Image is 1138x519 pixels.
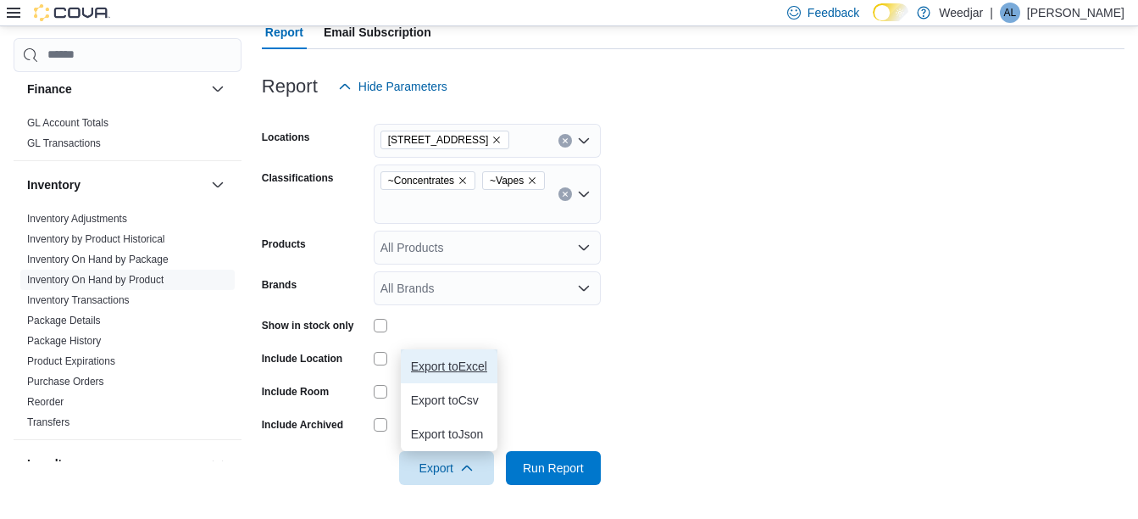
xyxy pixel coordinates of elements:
span: ~Vapes [482,171,545,190]
label: Include Archived [262,418,343,432]
div: Finance [14,113,241,160]
a: Inventory Adjustments [27,213,127,225]
span: Report [265,15,303,49]
button: Loyalty [27,455,204,472]
button: Finance [208,79,228,99]
button: Run Report [506,451,601,485]
button: Clear input [558,134,572,148]
span: [STREET_ADDRESS] [388,131,489,148]
span: GL Account Totals [27,116,108,130]
h3: Finance [27,81,72,98]
h3: Report [262,76,318,97]
h3: Inventory [27,176,80,193]
button: Clear input [558,187,572,201]
label: Brands [262,278,297,292]
button: Remove ~Concentrates from selection in this group [458,176,468,186]
span: GL Transactions [27,137,101,150]
span: Email Subscription [324,15,431,49]
button: Remove ~Vapes from selection in this group [527,176,537,186]
a: Transfers [27,416,69,428]
span: ~Concentrates [388,172,454,189]
span: Inventory On Hand by Product [27,273,164,287]
button: Export toExcel [401,349,497,383]
a: GL Transactions [27,137,101,149]
a: Purchase Orders [27,376,104,388]
span: AL [1004,3,1017,23]
button: Export toCsv [401,383,497,417]
div: Amelio Lalo [1000,3,1020,23]
label: Include Location [262,352,342,366]
span: Export [409,451,484,485]
p: Weedjar [939,3,983,23]
span: Inventory On Hand by Package [27,253,169,266]
label: Classifications [262,171,334,185]
button: Open list of options [577,241,591,254]
p: | [990,3,993,23]
button: Open list of options [577,282,591,295]
button: Export toJson [401,417,497,451]
button: Open list of options [577,187,591,201]
button: Inventory [27,176,204,193]
span: Export to Json [411,427,487,441]
button: Export [399,451,494,485]
span: Export to Excel [411,360,487,373]
span: Purchase Orders [27,375,104,388]
span: Hide Parameters [358,78,447,95]
span: Inventory Transactions [27,293,130,307]
span: ~Concentrates [380,171,475,190]
a: GL Account Totals [27,117,108,129]
label: Products [262,237,306,251]
label: Show in stock only [262,319,354,332]
p: [PERSON_NAME] [1027,3,1124,23]
label: Include Room [262,385,329,399]
button: Remove 355 Oakwood Ave from selection in this group [491,135,502,145]
button: Hide Parameters [331,70,454,103]
span: Inventory Adjustments [27,212,127,226]
a: Product Expirations [27,355,115,367]
a: Package History [27,335,101,347]
span: Transfers [27,416,69,429]
button: Inventory [208,175,228,195]
span: Package Details [27,314,101,327]
a: Package Details [27,315,101,326]
a: Inventory On Hand by Product [27,274,164,286]
a: Inventory Transactions [27,294,130,306]
span: Export to Csv [411,393,487,407]
button: Loyalty [208,454,228,474]
a: Reorder [27,396,64,408]
a: Inventory by Product Historical [27,233,165,245]
div: Inventory [14,209,241,439]
button: Open list of options [577,134,591,148]
img: Cova [34,4,110,21]
a: Inventory On Hand by Package [27,254,169,265]
span: Package History [27,334,101,348]
span: 355 Oakwood Ave [380,131,510,149]
label: Locations [262,131,310,144]
span: ~Vapes [490,172,524,189]
input: Dark Mode [873,3,908,21]
span: Inventory by Product Historical [27,232,165,246]
button: Finance [27,81,204,98]
span: Reorder [27,395,64,409]
span: Product Expirations [27,354,115,368]
span: Feedback [808,4,859,21]
span: Run Report [523,460,584,477]
h3: Loyalty [27,455,69,472]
